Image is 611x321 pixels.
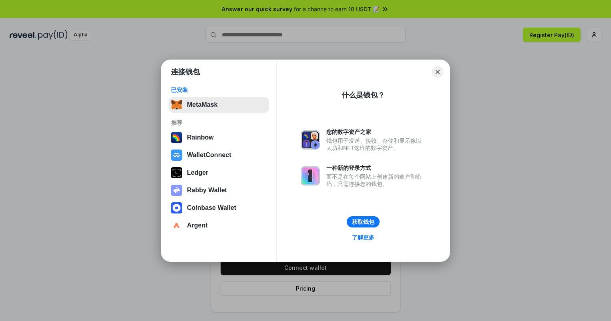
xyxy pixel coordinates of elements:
div: 您的数字资产之家 [326,128,426,136]
div: 推荐 [171,119,267,126]
h1: 连接钱包 [171,67,200,77]
button: MetaMask [169,97,269,113]
div: MetaMask [187,101,217,108]
button: Rabby Wallet [169,182,269,198]
a: 了解更多 [347,232,379,243]
img: svg+xml,%3Csvg%20xmlns%3D%22http%3A%2F%2Fwww.w3.org%2F2000%2Fsvg%22%20fill%3D%22none%22%20viewBox... [301,130,320,150]
div: 一种新的登录方式 [326,164,426,171]
div: 而不是在每个网站上创建新的账户和密码，只需连接您的钱包。 [326,173,426,187]
button: 获取钱包 [347,216,380,227]
div: Argent [187,222,208,229]
img: svg+xml,%3Csvg%20xmlns%3D%22http%3A%2F%2Fwww.w3.org%2F2000%2Fsvg%22%20width%3D%2228%22%20height%3... [171,167,182,178]
img: svg+xml,%3Csvg%20width%3D%22120%22%20height%3D%22120%22%20viewBox%3D%220%200%20120%20120%22%20fil... [171,132,182,143]
img: svg+xml,%3Csvg%20xmlns%3D%22http%3A%2F%2Fwww.w3.org%2F2000%2Fsvg%22%20fill%3D%22none%22%20viewBox... [171,185,182,196]
div: Rabby Wallet [187,187,227,194]
div: 已安装 [171,86,267,94]
img: svg+xml,%3Csvg%20fill%3D%22none%22%20height%3D%2233%22%20viewBox%3D%220%200%2035%2033%22%20width%... [171,99,182,110]
button: Argent [169,217,269,233]
div: 钱包用于发送、接收、存储和显示像以太坊和NFT这样的数字资产。 [326,137,426,152]
div: Ledger [187,169,208,176]
img: svg+xml,%3Csvg%20width%3D%2228%22%20height%3D%2228%22%20viewBox%3D%220%200%2028%2028%22%20fill%3D... [171,150,182,161]
img: svg+xml,%3Csvg%20width%3D%2228%22%20height%3D%2228%22%20viewBox%3D%220%200%2028%2028%22%20fill%3D... [171,220,182,231]
button: Rainbow [169,130,269,146]
div: 获取钱包 [352,218,374,225]
div: 什么是钱包？ [342,90,385,100]
img: svg+xml,%3Csvg%20width%3D%2228%22%20height%3D%2228%22%20viewBox%3D%220%200%2028%2028%22%20fill%3D... [171,202,182,213]
button: Ledger [169,165,269,181]
div: WalletConnect [187,152,231,159]
button: Coinbase Wallet [169,200,269,216]
div: Rainbow [187,134,214,141]
button: WalletConnect [169,147,269,163]
div: 了解更多 [352,234,374,241]
img: svg+xml,%3Csvg%20xmlns%3D%22http%3A%2F%2Fwww.w3.org%2F2000%2Fsvg%22%20fill%3D%22none%22%20viewBox... [301,166,320,185]
button: Close [432,66,443,78]
div: Coinbase Wallet [187,204,236,211]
